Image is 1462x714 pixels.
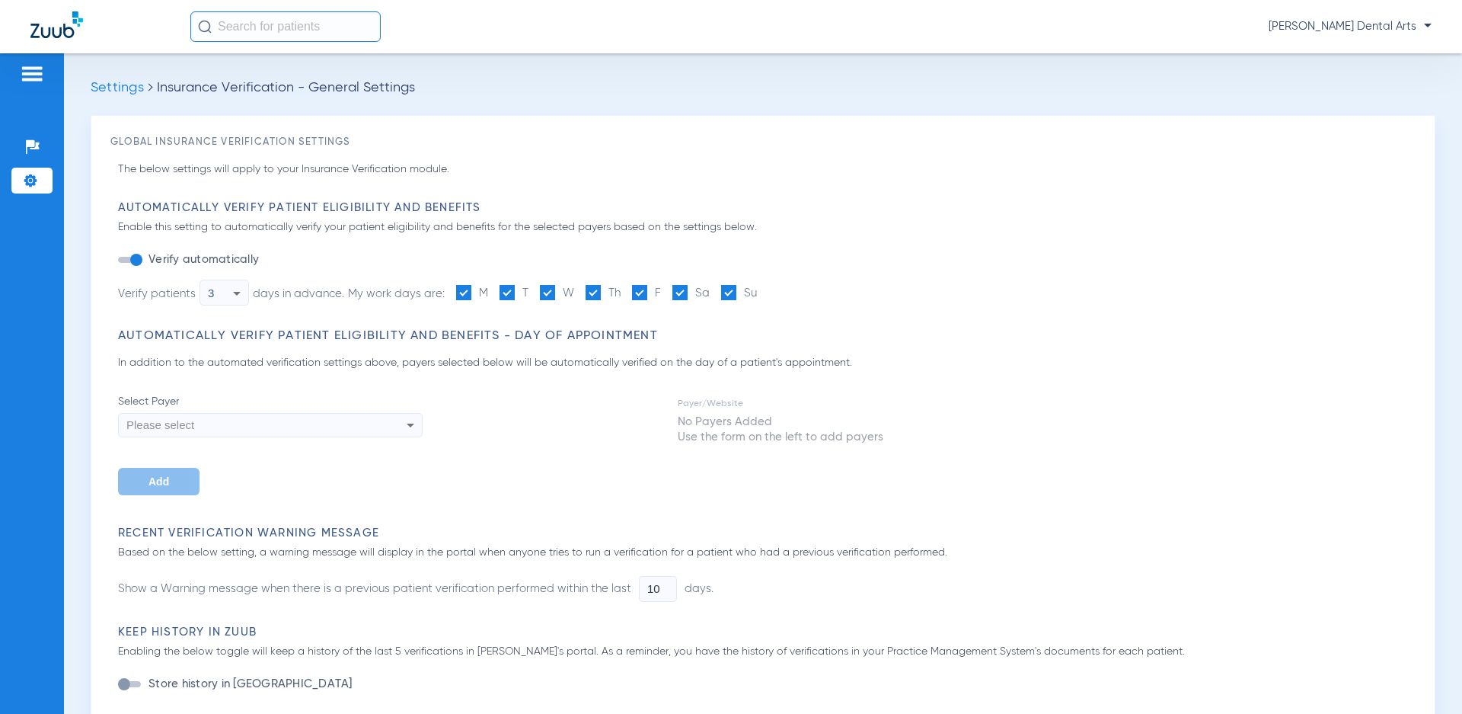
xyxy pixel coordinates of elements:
[118,162,1416,178] p: The below settings will apply to your Insurance Verification module.
[586,285,621,302] label: Th
[118,219,1416,235] p: Enable this setting to automatically verify your patient eligibility and benefits for the selecte...
[677,414,884,446] td: No Payers Added Use the form on the left to add payers
[118,355,1416,371] p: In addition to the automated verification settings above, payers selected below will be automatic...
[148,475,169,488] span: Add
[721,285,757,302] label: Su
[118,200,1416,216] h3: Automatically Verify Patient Eligibility and Benefits
[1269,19,1432,34] span: [PERSON_NAME] Dental Arts
[118,280,344,306] div: Verify patients days in advance.
[208,287,214,299] span: 3
[348,288,445,299] span: My work days are:
[118,576,713,602] li: Show a Warning message when there is a previous patient verification performed within the last days.
[677,395,884,412] td: Payer/Website
[500,285,528,302] label: T
[20,65,44,83] img: hamburger-icon
[145,252,259,267] label: Verify automatically
[126,418,194,431] span: Please select
[672,285,710,302] label: Sa
[118,468,200,495] button: Add
[118,394,423,409] span: Select Payer
[30,11,83,38] img: Zuub Logo
[145,677,353,692] label: Store history in [GEOGRAPHIC_DATA]
[118,545,1416,561] p: Based on the below setting, a warning message will display in the portal when anyone tries to run...
[456,285,488,302] label: M
[91,81,144,94] span: Settings
[540,285,574,302] label: W
[118,526,1416,541] h3: Recent Verification Warning Message
[157,81,415,94] span: Insurance Verification - General Settings
[198,20,212,34] img: Search Icon
[190,11,381,42] input: Search for patients
[118,644,1416,660] p: Enabling the below toggle will keep a history of the last 5 verifications in [PERSON_NAME]'s port...
[118,328,1416,344] h3: Automatically Verify Patient Eligibility and Benefits - Day of Appointment
[632,285,661,302] label: F
[110,135,1416,150] h3: Global Insurance Verification Settings
[118,625,1416,640] h3: Keep History in Zuub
